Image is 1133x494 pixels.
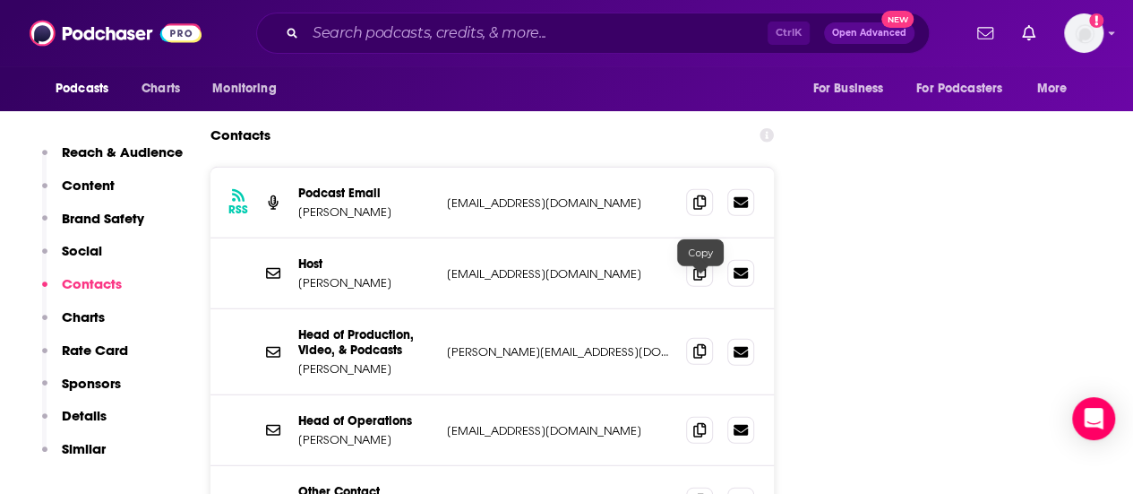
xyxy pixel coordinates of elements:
[62,143,183,160] p: Reach & Audience
[298,186,433,201] p: Podcast Email
[800,72,906,106] button: open menu
[62,242,102,259] p: Social
[62,342,128,359] p: Rate Card
[1064,13,1103,53] img: User Profile
[42,308,105,342] button: Charts
[305,19,768,48] input: Search podcasts, credits, & more...
[298,432,433,447] p: [PERSON_NAME]
[42,242,102,275] button: Social
[30,16,202,50] img: Podchaser - Follow, Share and Rate Podcasts
[62,375,121,392] p: Sponsors
[905,72,1028,106] button: open menu
[298,204,433,220] p: [PERSON_NAME]
[43,72,132,106] button: open menu
[42,342,128,375] button: Rate Card
[1072,397,1115,440] div: Open Intercom Messenger
[1025,72,1090,106] button: open menu
[62,440,106,457] p: Similar
[812,76,883,101] span: For Business
[824,22,914,44] button: Open AdvancedNew
[42,210,144,243] button: Brand Safety
[1089,13,1103,28] svg: Add a profile image
[832,29,906,38] span: Open Advanced
[200,72,299,106] button: open menu
[42,275,122,308] button: Contacts
[298,275,433,290] p: [PERSON_NAME]
[1064,13,1103,53] button: Show profile menu
[768,22,810,45] span: Ctrl K
[42,177,115,210] button: Content
[62,407,107,424] p: Details
[42,375,121,408] button: Sponsors
[1015,18,1043,48] a: Show notifications dropdown
[447,423,672,438] p: [EMAIL_ADDRESS][DOMAIN_NAME]
[62,308,105,325] p: Charts
[212,76,276,101] span: Monitoring
[298,413,433,429] p: Head of Operations
[1064,13,1103,53] span: Logged in as shannnon_white
[210,118,270,152] h2: Contacts
[447,344,672,360] p: [PERSON_NAME][EMAIL_ADDRESS][DOMAIN_NAME]
[62,177,115,194] p: Content
[130,72,191,106] a: Charts
[447,195,672,211] p: [EMAIL_ADDRESS][DOMAIN_NAME]
[298,256,433,272] p: Host
[677,239,724,266] div: Copy
[970,18,1000,48] a: Show notifications dropdown
[298,361,433,377] p: [PERSON_NAME]
[42,143,183,177] button: Reach & Audience
[42,440,106,473] button: Similar
[881,11,914,28] span: New
[62,275,122,292] p: Contacts
[56,76,108,101] span: Podcasts
[916,76,1002,101] span: For Podcasters
[62,210,144,227] p: Brand Safety
[447,266,672,282] p: [EMAIL_ADDRESS][DOMAIN_NAME]
[228,203,248,217] h3: RSS
[42,407,107,440] button: Details
[298,327,433,358] p: Head of Production, Video, & Podcasts
[1037,76,1068,101] span: More
[256,13,930,54] div: Search podcasts, credits, & more...
[142,76,180,101] span: Charts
